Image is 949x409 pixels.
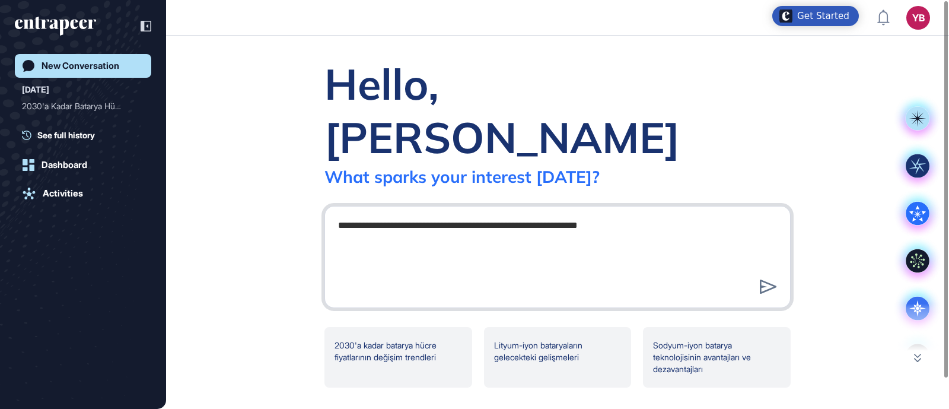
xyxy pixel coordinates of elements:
[324,57,791,164] div: Hello, [PERSON_NAME]
[779,9,792,23] img: launcher-image-alternative-text
[906,6,930,30] button: YB
[37,129,95,141] span: See full history
[22,97,144,116] div: 2030'a Kadar Batarya Hücre Fiyatları Öngörüsü
[772,6,859,26] div: Open Get Started checklist
[15,17,96,36] div: entrapeer-logo
[15,153,151,177] a: Dashboard
[42,160,87,170] div: Dashboard
[42,61,119,71] div: New Conversation
[43,188,83,199] div: Activities
[15,182,151,205] a: Activities
[324,327,472,388] div: 2030'a kadar batarya hücre fiyatlarının değişim trendleri
[797,10,849,22] div: Get Started
[324,166,600,187] div: What sparks your interest [DATE]?
[484,327,632,388] div: Lityum-iyon bataryaların gelecekteki gelişmeleri
[22,129,151,141] a: See full history
[15,54,151,78] a: New Conversation
[643,327,791,388] div: Sodyum-iyon batarya teknolojisinin avantajları ve dezavantajları
[22,97,135,116] div: 2030'a Kadar Batarya Hücr...
[22,83,49,97] div: [DATE]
